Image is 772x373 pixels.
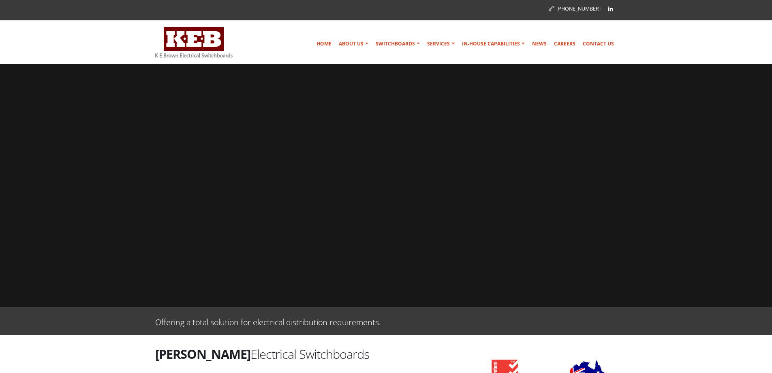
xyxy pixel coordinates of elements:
[155,345,459,362] h2: Electrical Switchboards
[580,36,617,52] a: Contact Us
[336,36,372,52] a: About Us
[459,36,528,52] a: In-house Capabilities
[605,3,617,15] a: Linkedin
[155,27,233,58] img: K E Brown Electrical Switchboards
[551,36,579,52] a: Careers
[424,36,458,52] a: Services
[313,36,335,52] a: Home
[372,36,423,52] a: Switchboards
[155,315,381,327] p: Offering a total solution for electrical distribution requirements.
[529,36,550,52] a: News
[549,5,601,12] a: [PHONE_NUMBER]
[155,345,250,362] strong: [PERSON_NAME]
